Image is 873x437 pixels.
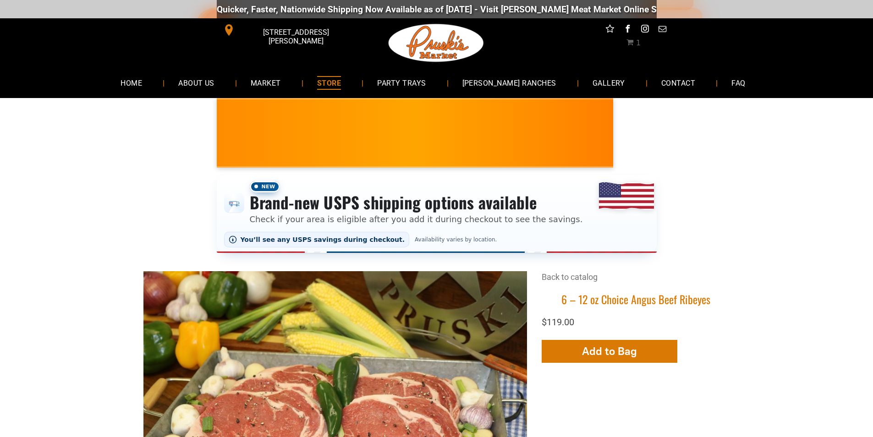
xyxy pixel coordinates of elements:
a: [PERSON_NAME] RANCHES [449,71,570,95]
h1: 6 – 12 oz Choice Angus Beef Ribeyes [542,292,730,306]
span: New [250,181,280,192]
div: Breadcrumbs [542,271,730,292]
span: Availability varies by location. [413,236,499,243]
a: Back to catalog [542,272,598,282]
a: STORE [303,71,355,95]
span: [PERSON_NAME] MARKET [598,139,779,154]
span: $119.00 [542,317,574,328]
a: ABOUT US [165,71,228,95]
a: instagram [639,23,651,37]
a: HOME [107,71,156,95]
a: PARTY TRAYS [363,71,439,95]
a: GALLERY [579,71,639,95]
span: 1 [636,38,641,47]
a: email [656,23,668,37]
a: [STREET_ADDRESS][PERSON_NAME] [217,23,357,37]
a: facebook [621,23,633,37]
a: CONTACT [648,71,709,95]
span: Add to Bag [582,344,637,358]
a: FAQ [718,71,759,95]
span: [STREET_ADDRESS][PERSON_NAME] [236,23,355,50]
img: Pruski-s+Market+HQ+Logo2-1920w.png [387,18,486,68]
button: Add to Bag [542,340,677,363]
div: Quicker, Faster, Nationwide Shipping Now Available as of [DATE] - Visit [PERSON_NAME] Meat Market... [206,4,761,15]
a: MARKET [237,71,295,95]
div: Shipping options announcement [217,175,657,253]
span: You’ll see any USPS savings during checkout. [241,236,405,243]
a: Social network [604,23,616,37]
p: Check if your area is eligible after you add it during checkout to see the savings. [250,213,583,225]
h3: Brand-new USPS shipping options available [250,192,583,213]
